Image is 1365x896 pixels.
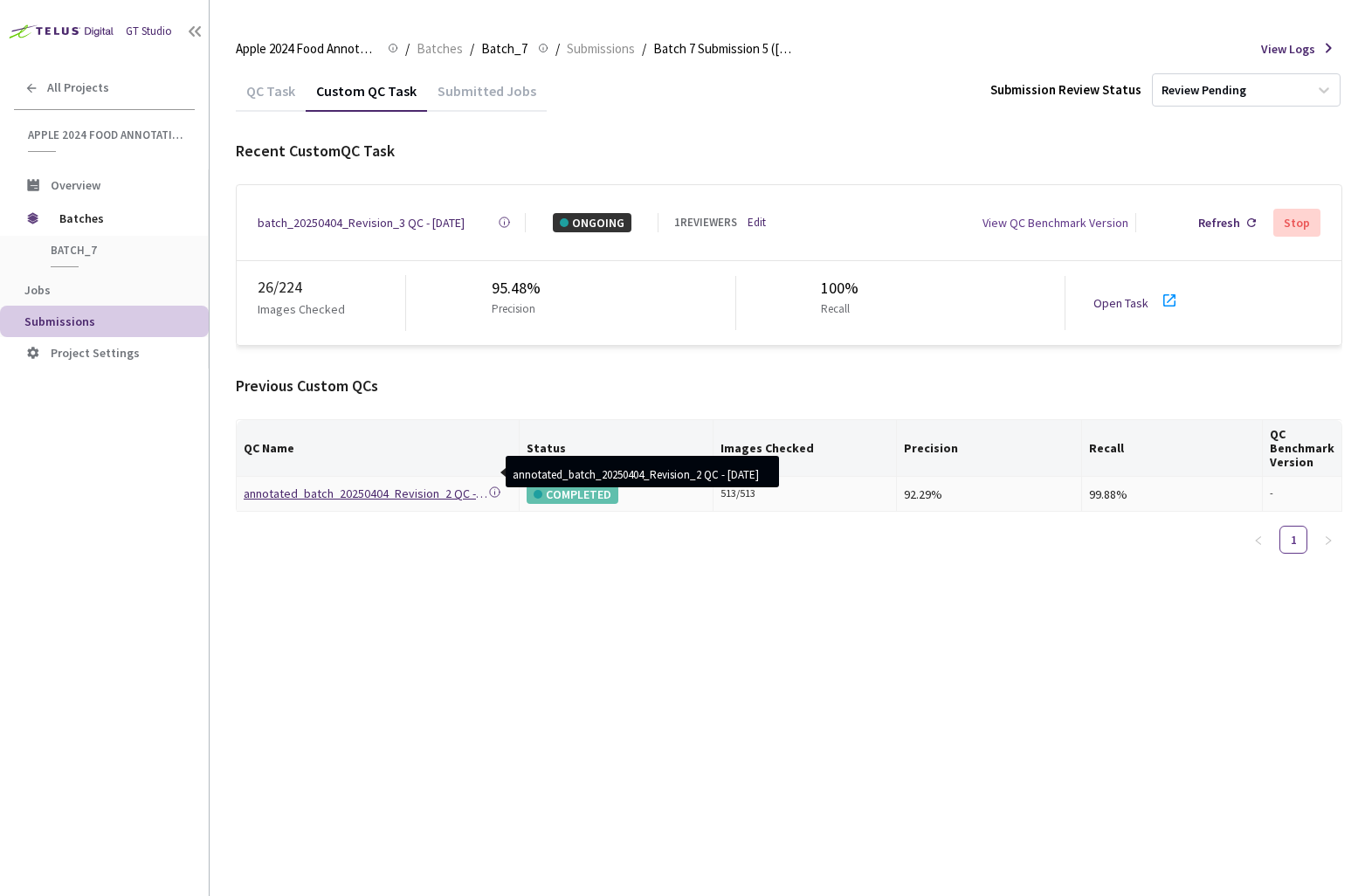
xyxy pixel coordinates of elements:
a: Batches [413,38,466,58]
button: right [1314,526,1342,554]
a: Edit [748,214,766,231]
span: Jobs [24,282,51,298]
th: QC Benchmark Version [1263,420,1342,477]
span: Project Settings [51,345,140,361]
span: Overview [51,177,100,193]
span: Batch_7 [481,38,527,59]
th: Recall [1082,420,1263,477]
p: Recall [821,300,851,318]
li: Next Page [1314,526,1342,554]
div: 92.29% [904,485,1074,504]
p: Images Checked [258,300,345,319]
a: batch_20250404_Revision_3 QC - [DATE] [258,213,465,232]
div: Refresh [1198,213,1240,232]
span: View Logs [1261,39,1315,59]
span: Submissions [24,314,95,329]
div: 1 REVIEWERS [674,214,737,231]
li: / [405,38,410,59]
div: ONGOING [553,213,631,232]
div: annotated_batch_20250404_Revision_2 QC - [DATE] [244,484,488,503]
div: Stop [1284,216,1310,230]
div: Recent Custom QC Task [236,139,1342,163]
div: 513 / 513 [720,486,889,502]
span: Submissions [567,38,635,59]
span: left [1253,535,1264,546]
button: left [1244,526,1272,554]
div: 95.48% [492,276,542,300]
div: QC Task [236,82,306,112]
li: / [642,38,646,59]
th: Images Checked [714,420,897,477]
span: Batch_7 [51,243,180,258]
div: View QC Benchmark Version [982,213,1128,232]
span: Apple 2024 Food Annotation Correction [236,38,377,59]
div: Custom QC Task [306,82,427,112]
li: / [555,38,560,59]
li: Previous Page [1244,526,1272,554]
div: GT Studio [126,23,172,40]
span: All Projects [47,80,109,95]
div: Review Pending [1162,82,1246,99]
th: Status [520,420,714,477]
a: annotated_batch_20250404_Revision_2 QC - [DATE]annotated_batch_20250404_Revision_2 QC - [DATE] [244,484,488,504]
p: Precision [492,300,535,318]
span: Batches [417,38,463,59]
div: Submitted Jobs [427,82,547,112]
span: right [1323,535,1334,546]
div: Previous Custom QCs [236,374,1342,398]
div: COMPLETED [527,485,618,504]
a: 1 [1280,527,1306,553]
span: Batch 7 Submission 5 ([DATE]) [653,38,795,59]
div: 100% [821,276,858,300]
div: 26 / 224 [258,275,405,300]
li: 1 [1279,526,1307,554]
span: Apple 2024 Food Annotation Correction [28,128,184,142]
li: / [470,38,474,59]
th: Precision [897,420,1082,477]
a: Submissions [563,38,638,58]
span: Batches [59,201,179,236]
th: QC Name [237,420,520,477]
div: - [1270,486,1334,502]
a: Open Task [1093,295,1148,311]
div: 99.88% [1089,485,1255,504]
div: Submission Review Status [990,79,1141,100]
